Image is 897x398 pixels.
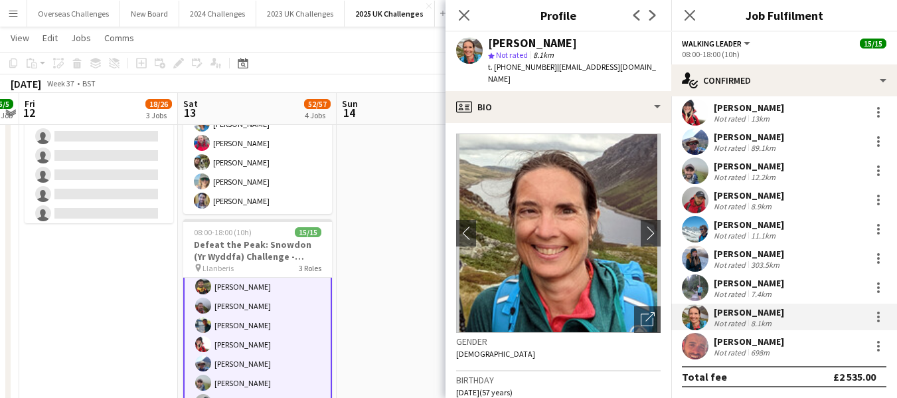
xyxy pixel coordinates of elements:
[456,336,661,348] h3: Gender
[714,231,748,241] div: Not rated
[748,318,774,328] div: 8.1km
[11,77,41,90] div: [DATE]
[714,219,784,231] div: [PERSON_NAME]
[748,348,772,357] div: 698m
[120,1,179,27] button: New Board
[194,227,252,237] span: 08:00-18:00 (10h)
[682,49,886,59] div: 08:00-18:00 (10h)
[488,37,577,49] div: [PERSON_NAME]
[342,98,358,110] span: Sun
[456,134,661,333] img: Crew avatar or photo
[714,260,748,270] div: Not rated
[456,349,535,359] span: [DEMOGRAPHIC_DATA]
[183,98,198,110] span: Sat
[183,239,332,262] h3: Defeat the Peak: Snowdon (Yr Wyddfa) Challenge - [PERSON_NAME] [MEDICAL_DATA] Support
[203,263,234,273] span: Llanberis
[748,143,778,153] div: 89.1km
[44,78,77,88] span: Week 37
[66,29,96,47] a: Jobs
[634,306,661,333] div: Open photos pop-in
[714,318,748,328] div: Not rated
[99,29,139,47] a: Comms
[748,260,782,270] div: 303.5km
[714,143,748,153] div: Not rated
[714,277,784,289] div: [PERSON_NAME]
[748,201,774,211] div: 8.9km
[682,370,727,383] div: Total fee
[714,102,784,114] div: [PERSON_NAME]
[146,110,171,120] div: 3 Jobs
[488,62,656,84] span: | [EMAIL_ADDRESS][DOMAIN_NAME]
[340,105,358,120] span: 14
[714,336,784,348] div: [PERSON_NAME]
[299,263,321,273] span: 3 Roles
[446,7,671,24] h3: Profile
[71,32,91,44] span: Jobs
[295,227,321,237] span: 15/15
[305,110,330,120] div: 4 Jobs
[25,85,173,227] app-card-role: Walking Leader1/612:00-16:00 (4h)[PERSON_NAME]
[256,1,345,27] button: 2023 UK Challenges
[145,99,172,109] span: 18/26
[714,172,748,182] div: Not rated
[42,32,58,44] span: Edit
[496,50,528,60] span: Not rated
[25,27,173,223] app-job-card: 12:00-16:00 (4h)1/6CoppaTrek! Cotswolds Route Marking CoppaTrek! Cotswolds Route Marking1 RoleWal...
[682,39,742,49] span: Walking Leader
[833,370,876,383] div: £2 535.00
[5,29,35,47] a: View
[27,1,120,27] button: Overseas Challenges
[714,306,784,318] div: [PERSON_NAME]
[37,29,63,47] a: Edit
[748,114,772,124] div: 13km
[748,172,778,182] div: 12.2km
[456,387,513,397] span: [DATE] (57 years)
[25,98,35,110] span: Fri
[179,1,256,27] button: 2024 Challenges
[714,160,784,172] div: [PERSON_NAME]
[530,50,556,60] span: 8.1km
[671,7,897,24] h3: Job Fulfilment
[104,32,134,44] span: Comms
[82,78,96,88] div: BST
[860,39,886,49] span: 15/15
[671,64,897,96] div: Confirmed
[714,201,748,211] div: Not rated
[748,289,774,299] div: 7.4km
[488,62,557,72] span: t. [PHONE_NUMBER]
[714,348,748,357] div: Not rated
[682,39,752,49] button: Walking Leader
[23,105,35,120] span: 12
[714,131,784,143] div: [PERSON_NAME]
[181,105,198,120] span: 13
[11,32,29,44] span: View
[748,231,778,241] div: 11.1km
[456,374,661,386] h3: Birthday
[446,91,671,123] div: Bio
[345,1,435,27] button: 2025 UK Challenges
[304,99,331,109] span: 52/57
[714,248,784,260] div: [PERSON_NAME]
[714,189,784,201] div: [PERSON_NAME]
[714,289,748,299] div: Not rated
[714,114,748,124] div: Not rated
